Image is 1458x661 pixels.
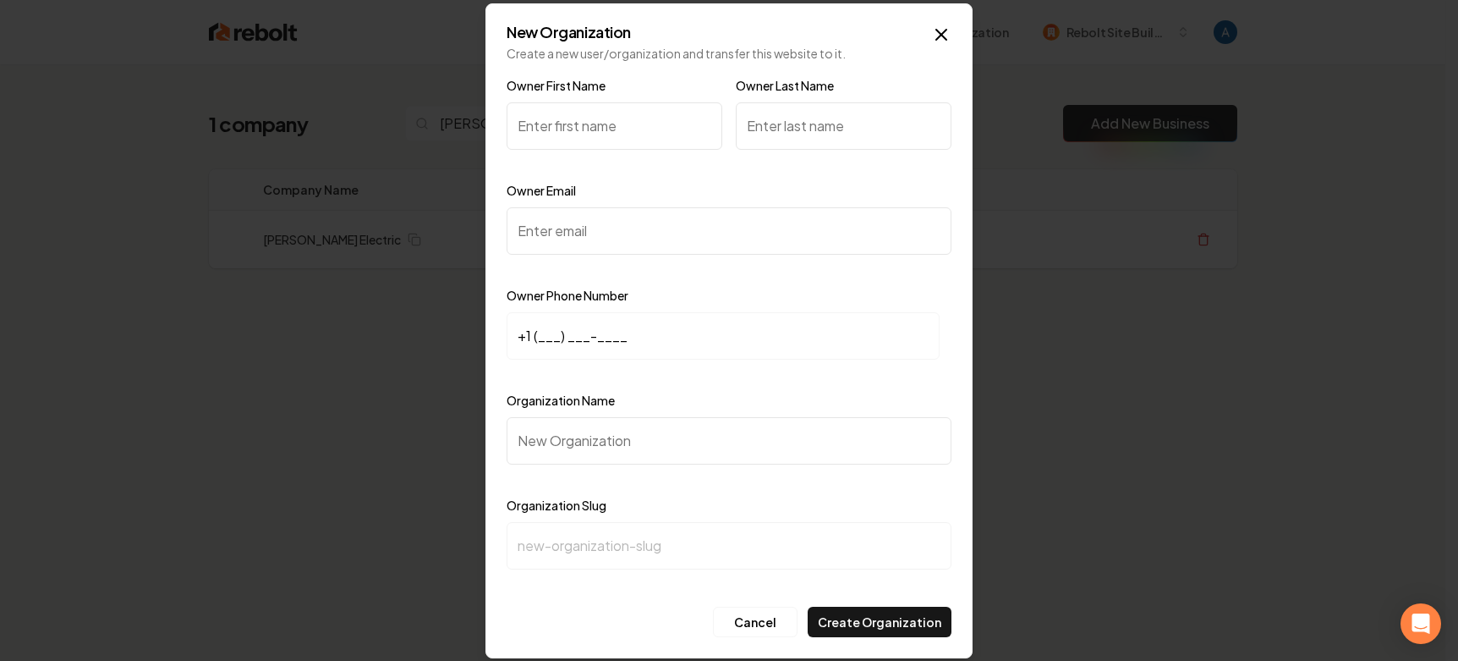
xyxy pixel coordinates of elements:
[507,207,951,255] input: Enter email
[507,417,951,465] input: New Organization
[507,522,951,570] input: new-organization-slug
[713,607,798,637] button: Cancel
[507,288,628,303] label: Owner Phone Number
[507,45,951,62] p: Create a new user/organization and transfer this website to it.
[736,78,834,93] label: Owner Last Name
[507,393,615,408] label: Organization Name
[507,102,722,150] input: Enter first name
[507,498,606,513] label: Organization Slug
[808,607,951,637] button: Create Organization
[736,102,951,150] input: Enter last name
[507,183,576,198] label: Owner Email
[507,25,951,40] h2: New Organization
[507,78,606,93] label: Owner First Name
